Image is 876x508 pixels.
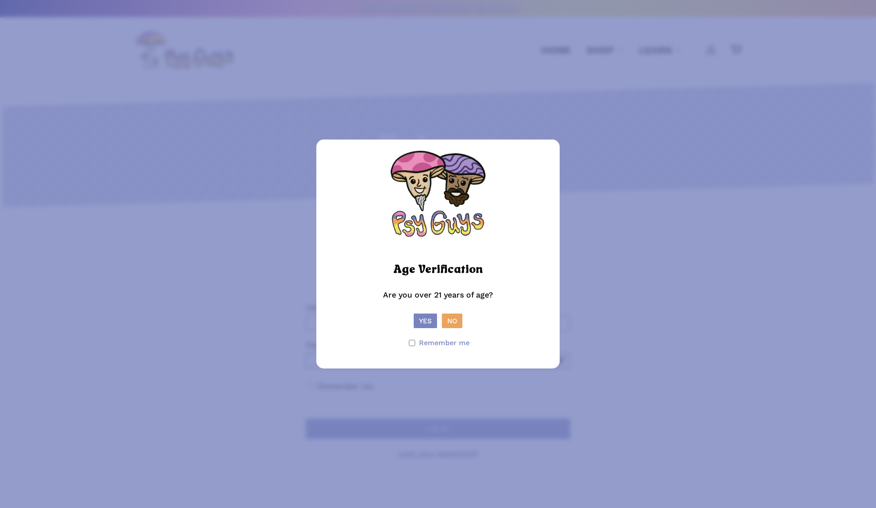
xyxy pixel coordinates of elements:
input: Remember me [409,340,415,346]
p: Are you over 21 years of age? [326,288,550,314]
button: No [442,314,462,328]
h2: Age Verification [394,259,483,280]
span: Remember me [419,336,470,350]
img: PsyGuys [389,149,487,246]
button: Yes [414,314,437,328]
